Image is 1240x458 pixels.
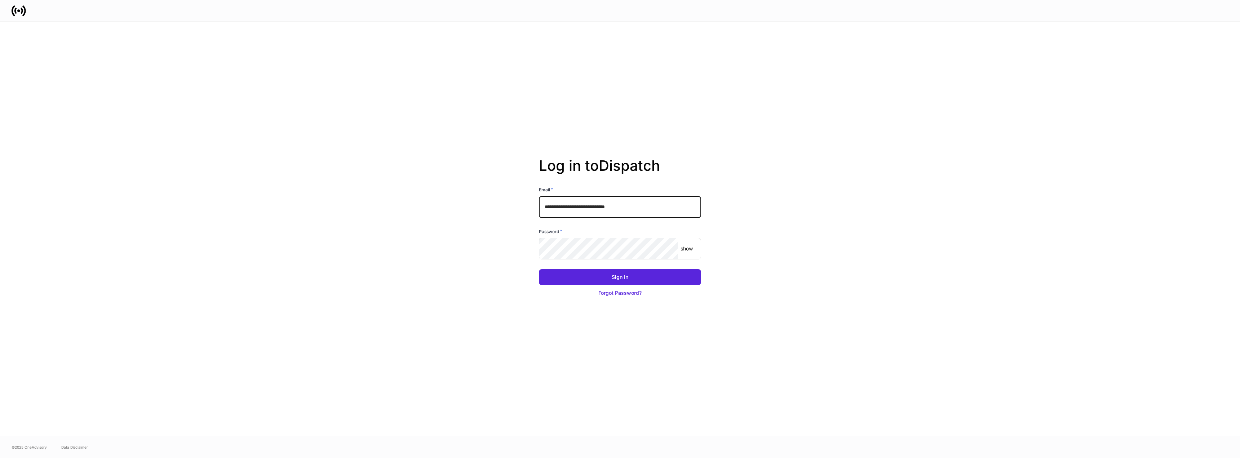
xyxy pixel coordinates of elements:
[612,274,628,281] div: Sign In
[539,157,701,186] h2: Log in to Dispatch
[539,269,701,285] button: Sign In
[12,444,47,450] span: © 2025 OneAdvisory
[598,289,642,297] div: Forgot Password?
[681,245,693,252] p: show
[539,228,562,235] h6: Password
[539,186,553,193] h6: Email
[539,285,701,301] button: Forgot Password?
[61,444,88,450] a: Data Disclaimer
